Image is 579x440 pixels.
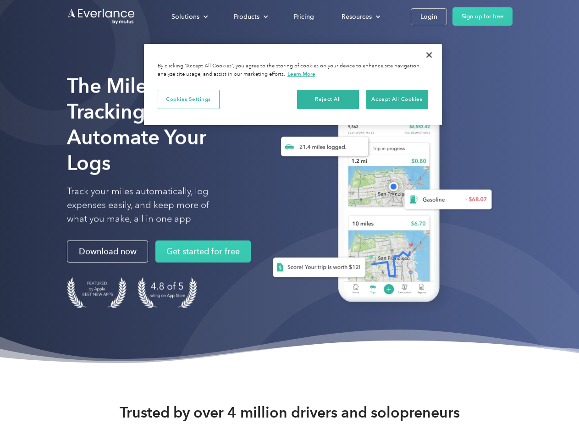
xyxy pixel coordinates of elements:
button: Accept All Cookies [366,90,428,109]
div: Cookie banner [144,44,442,125]
button: Close [419,45,439,65]
a: Sign up for free [452,7,513,26]
div: Solutions [162,9,215,25]
strong: Trusted by over 4 million drivers and solopreneurs [120,403,460,422]
div: Privacy [144,44,442,125]
div: Products [225,9,276,25]
img: 4.9 out of 5 stars on the app store [138,277,197,308]
img: Everlance, mileage tracker app, expense tracking app [258,87,499,316]
a: Get started for free [155,241,251,263]
a: More information about your privacy, opens in a new tab [287,71,315,77]
div: Resources [342,11,372,22]
a: Login [411,8,447,25]
div: Pricing [294,11,314,22]
button: Cookies Settings [158,90,220,109]
a: Go to homepage [67,8,136,25]
button: Reject All [297,90,359,109]
div: Login [420,11,437,22]
a: Download now [67,241,148,263]
a: Pricing [285,9,323,25]
div: Resources [332,9,388,25]
div: Products [234,11,259,22]
img: Badge for Featured by Apple Best New Apps [67,277,127,308]
div: By clicking “Accept All Cookies”, you agree to the storing of cookies on your device to enhance s... [158,62,428,78]
div: Solutions [171,11,199,22]
p: Track your miles automatically, log expenses easily, and keep more of what you make, all in one app [67,185,231,226]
